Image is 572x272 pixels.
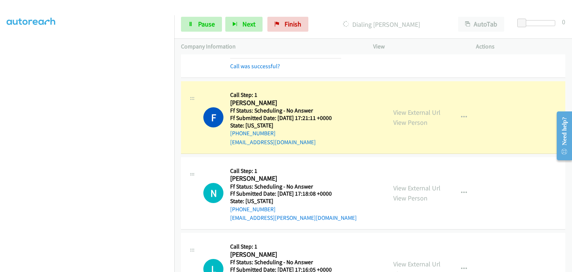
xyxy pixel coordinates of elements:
span: Finish [285,20,301,28]
a: [PHONE_NUMBER] [230,130,276,137]
div: The call is yet to be attempted [203,183,223,203]
iframe: Resource Center [551,106,572,165]
p: View [373,42,463,51]
h5: Ff Status: Scheduling - No Answer [230,183,357,190]
div: Delay between calls (in seconds) [521,20,555,26]
a: View External Url [393,108,441,117]
div: 0 [562,17,565,27]
a: View External Url [393,260,441,268]
h5: Call Step: 1 [230,167,357,175]
a: Finish [267,17,308,32]
button: AutoTab [458,17,504,32]
a: Call was successful? [230,63,280,70]
h5: Ff Status: Scheduling - No Answer [230,259,332,266]
a: View External Url [393,184,441,192]
h2: [PERSON_NAME] [230,250,332,259]
h5: Ff Submitted Date: [DATE] 17:18:08 +0000 [230,190,357,197]
p: Actions [476,42,565,51]
p: Dialing [PERSON_NAME] [318,19,445,29]
a: View Person [393,118,428,127]
button: Next [225,17,263,32]
h1: F [203,107,223,127]
a: [EMAIL_ADDRESS][PERSON_NAME][DOMAIN_NAME] [230,214,357,221]
h1: N [203,183,223,203]
a: [EMAIL_ADDRESS][DOMAIN_NAME] [230,139,316,146]
p: Company Information [181,42,360,51]
h2: [PERSON_NAME] [230,99,332,107]
a: Pause [181,17,222,32]
h5: State: [US_STATE] [230,197,357,205]
a: View Person [393,194,428,202]
h5: Call Step: 1 [230,91,332,99]
a: [PHONE_NUMBER] [230,206,276,213]
h5: Ff Submitted Date: [DATE] 17:21:11 +0000 [230,114,332,122]
h5: Call Step: 1 [230,243,332,250]
h5: Ff Status: Scheduling - No Answer [230,107,332,114]
span: Next [242,20,255,28]
span: Pause [198,20,215,28]
h5: State: [US_STATE] [230,122,332,129]
h2: [PERSON_NAME] [230,174,357,183]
